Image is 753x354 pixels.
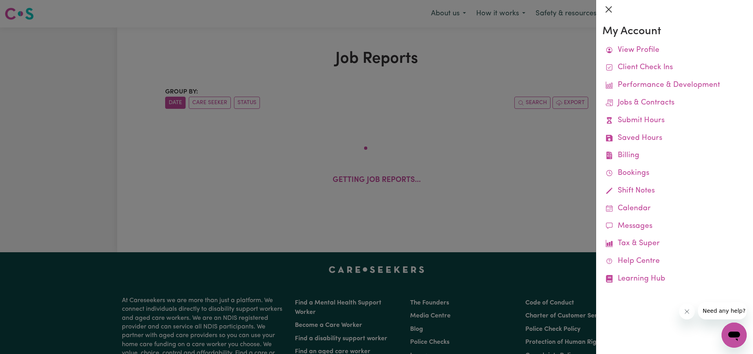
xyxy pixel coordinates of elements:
[602,3,615,16] button: Close
[679,304,695,319] iframe: Close message
[602,25,747,39] h3: My Account
[602,130,747,147] a: Saved Hours
[602,147,747,165] a: Billing
[602,112,747,130] a: Submit Hours
[602,218,747,235] a: Messages
[602,235,747,253] a: Tax & Super
[698,302,747,319] iframe: Message from company
[602,77,747,94] a: Performance & Development
[602,200,747,218] a: Calendar
[722,323,747,348] iframe: Button to launch messaging window
[602,59,747,77] a: Client Check Ins
[602,253,747,270] a: Help Centre
[602,165,747,182] a: Bookings
[602,270,747,288] a: Learning Hub
[602,182,747,200] a: Shift Notes
[602,94,747,112] a: Jobs & Contracts
[602,42,747,59] a: View Profile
